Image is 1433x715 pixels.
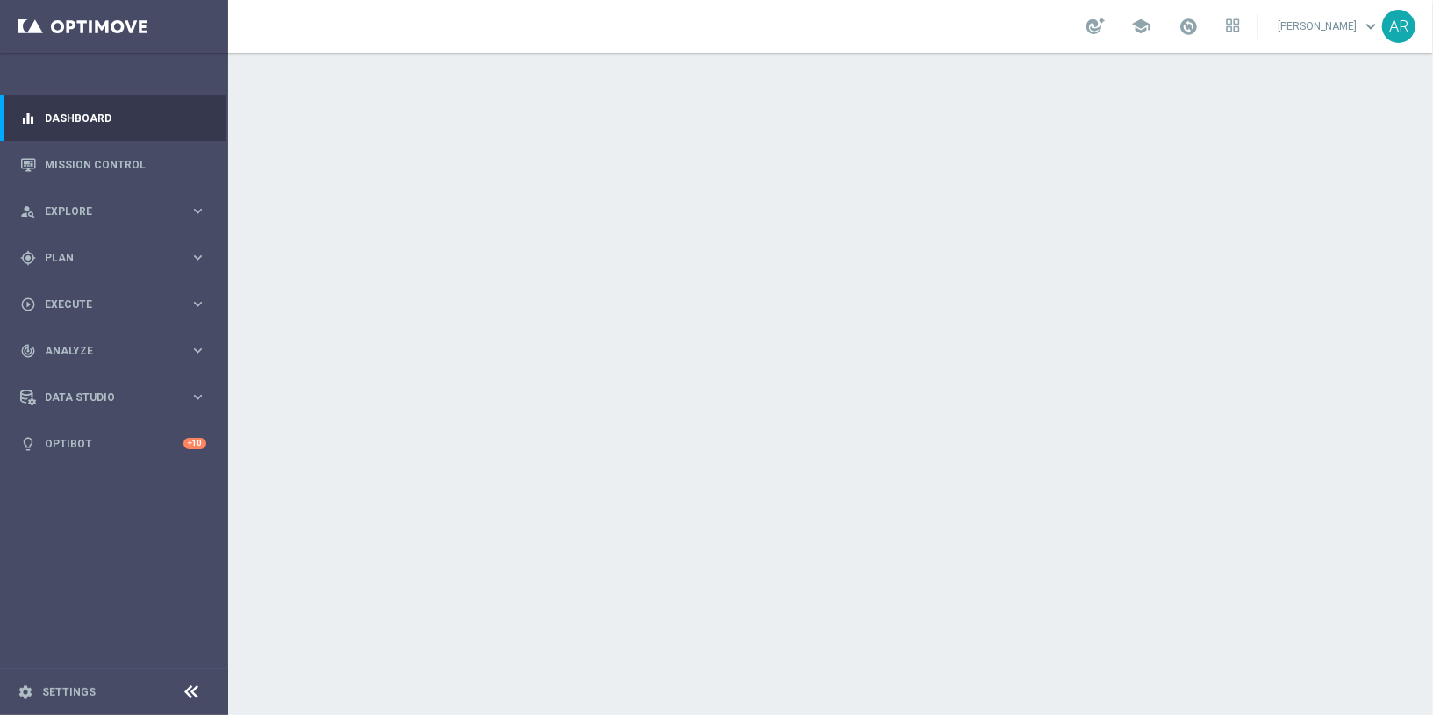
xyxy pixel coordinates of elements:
i: equalizer [20,111,36,126]
div: Explore [20,204,190,219]
span: keyboard_arrow_down [1361,17,1380,36]
span: Data Studio [45,392,190,403]
i: keyboard_arrow_right [190,296,206,312]
button: lightbulb Optibot +10 [19,437,207,451]
i: keyboard_arrow_right [190,342,206,359]
a: [PERSON_NAME]keyboard_arrow_down [1276,13,1382,39]
div: Data Studio [20,390,190,405]
i: keyboard_arrow_right [190,389,206,405]
a: Dashboard [45,95,206,141]
span: school [1131,17,1150,36]
button: Data Studio keyboard_arrow_right [19,390,207,404]
div: +10 [183,438,206,449]
i: keyboard_arrow_right [190,203,206,219]
i: settings [18,684,33,700]
a: Optibot [45,420,183,467]
i: keyboard_arrow_right [190,249,206,266]
button: equalizer Dashboard [19,111,207,125]
div: AR [1382,10,1415,43]
span: Explore [45,206,190,217]
a: Mission Control [45,141,206,188]
a: Settings [42,687,96,697]
div: Mission Control [20,141,206,188]
i: track_changes [20,343,36,359]
i: lightbulb [20,436,36,452]
span: Analyze [45,346,190,356]
div: Plan [20,250,190,266]
div: Optibot [20,420,206,467]
button: track_changes Analyze keyboard_arrow_right [19,344,207,358]
span: Execute [45,299,190,310]
i: person_search [20,204,36,219]
span: Plan [45,253,190,263]
div: Execute [20,297,190,312]
div: Dashboard [20,95,206,141]
i: play_circle_outline [20,297,36,312]
button: play_circle_outline Execute keyboard_arrow_right [19,297,207,311]
button: Mission Control [19,158,207,172]
i: gps_fixed [20,250,36,266]
button: person_search Explore keyboard_arrow_right [19,204,207,218]
div: Analyze [20,343,190,359]
button: gps_fixed Plan keyboard_arrow_right [19,251,207,265]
